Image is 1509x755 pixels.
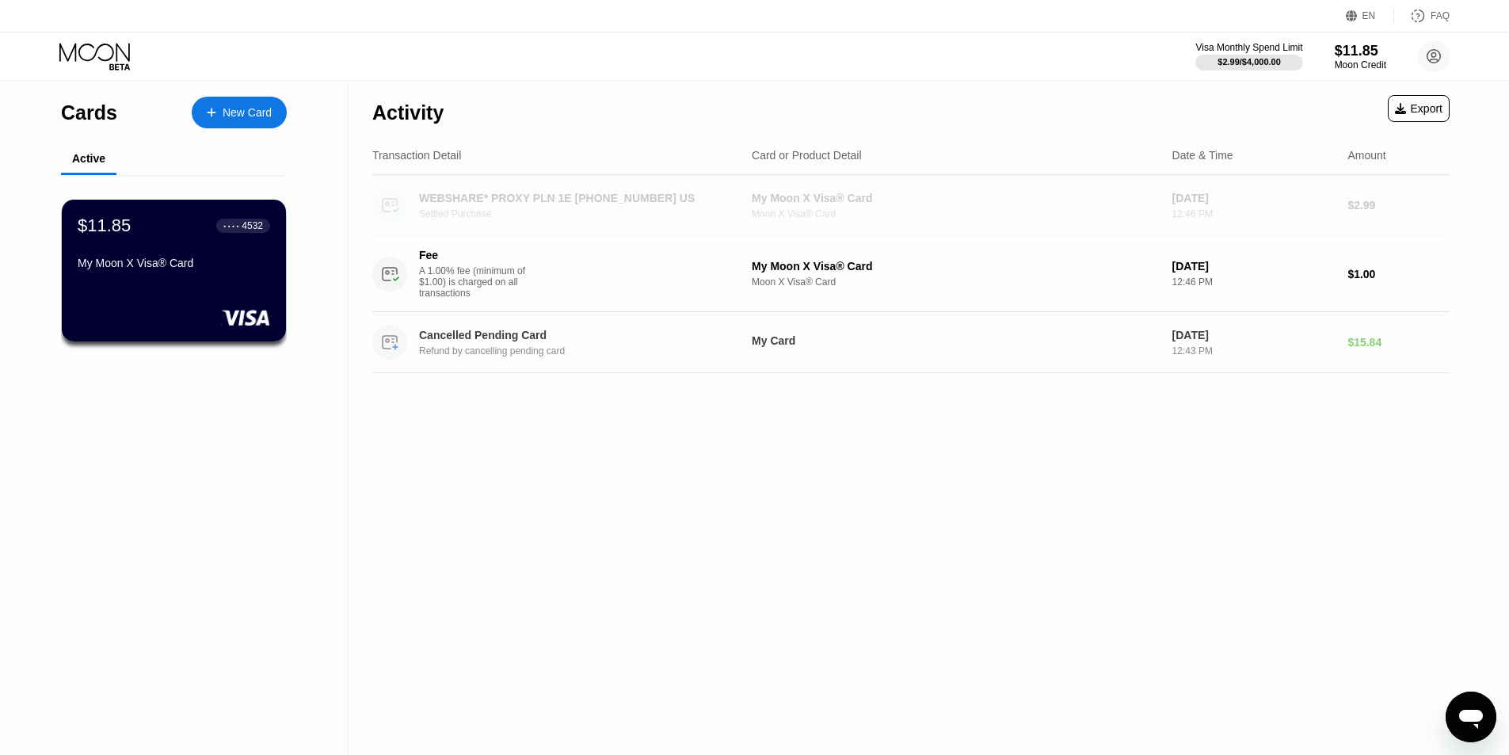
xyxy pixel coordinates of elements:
[1172,192,1336,204] div: [DATE]
[1346,8,1394,24] div: EN
[1335,43,1386,59] div: $11.85
[752,192,1160,204] div: My Moon X Visa® Card
[223,223,239,228] div: ● ● ● ●
[419,345,749,357] div: Refund by cancelling pending card
[192,97,287,128] div: New Card
[372,101,444,124] div: Activity
[1388,95,1450,122] div: Export
[1431,10,1450,21] div: FAQ
[61,101,117,124] div: Cards
[372,175,1450,236] div: WEBSHARE* PROXY PLN 1E [PHONE_NUMBER] USSettled PurchaseMy Moon X Visa® CardMoon X Visa® Card[DAT...
[1335,43,1386,71] div: $11.85Moon Credit
[1347,149,1385,162] div: Amount
[1172,345,1336,357] div: 12:43 PM
[78,257,270,269] div: My Moon X Visa® Card
[419,265,538,299] div: A 1.00% fee (minimum of $1.00) is charged on all transactions
[752,149,862,162] div: Card or Product Detail
[419,249,530,261] div: Fee
[752,276,1160,288] div: Moon X Visa® Card
[1394,8,1450,24] div: FAQ
[1347,336,1450,349] div: $15.84
[1172,208,1336,219] div: 12:46 PM
[1217,57,1281,67] div: $2.99 / $4,000.00
[1195,42,1302,71] div: Visa Monthly Spend Limit$2.99/$4,000.00
[1335,59,1386,71] div: Moon Credit
[1347,268,1450,280] div: $1.00
[242,220,263,231] div: 4532
[223,106,272,120] div: New Card
[419,329,726,341] div: Cancelled Pending Card
[419,208,749,219] div: Settled Purchase
[1395,102,1442,115] div: Export
[1172,276,1336,288] div: 12:46 PM
[1195,42,1302,53] div: Visa Monthly Spend Limit
[752,208,1160,219] div: Moon X Visa® Card
[72,152,105,165] div: Active
[372,236,1450,312] div: FeeA 1.00% fee (minimum of $1.00) is charged on all transactionsMy Moon X Visa® CardMoon X Visa® ...
[1172,149,1233,162] div: Date & Time
[78,215,131,236] div: $11.85
[1172,329,1336,341] div: [DATE]
[1446,692,1496,742] iframe: Button to launch messaging window
[1362,10,1376,21] div: EN
[1172,260,1336,273] div: [DATE]
[372,149,461,162] div: Transaction Detail
[752,260,1160,273] div: My Moon X Visa® Card
[1347,199,1450,212] div: $2.99
[419,192,726,204] div: WEBSHARE* PROXY PLN 1E [PHONE_NUMBER] US
[752,334,1160,347] div: My Card
[372,312,1450,373] div: Cancelled Pending CardRefund by cancelling pending cardMy Card[DATE]12:43 PM$15.84
[62,200,286,341] div: $11.85● ● ● ●4532My Moon X Visa® Card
